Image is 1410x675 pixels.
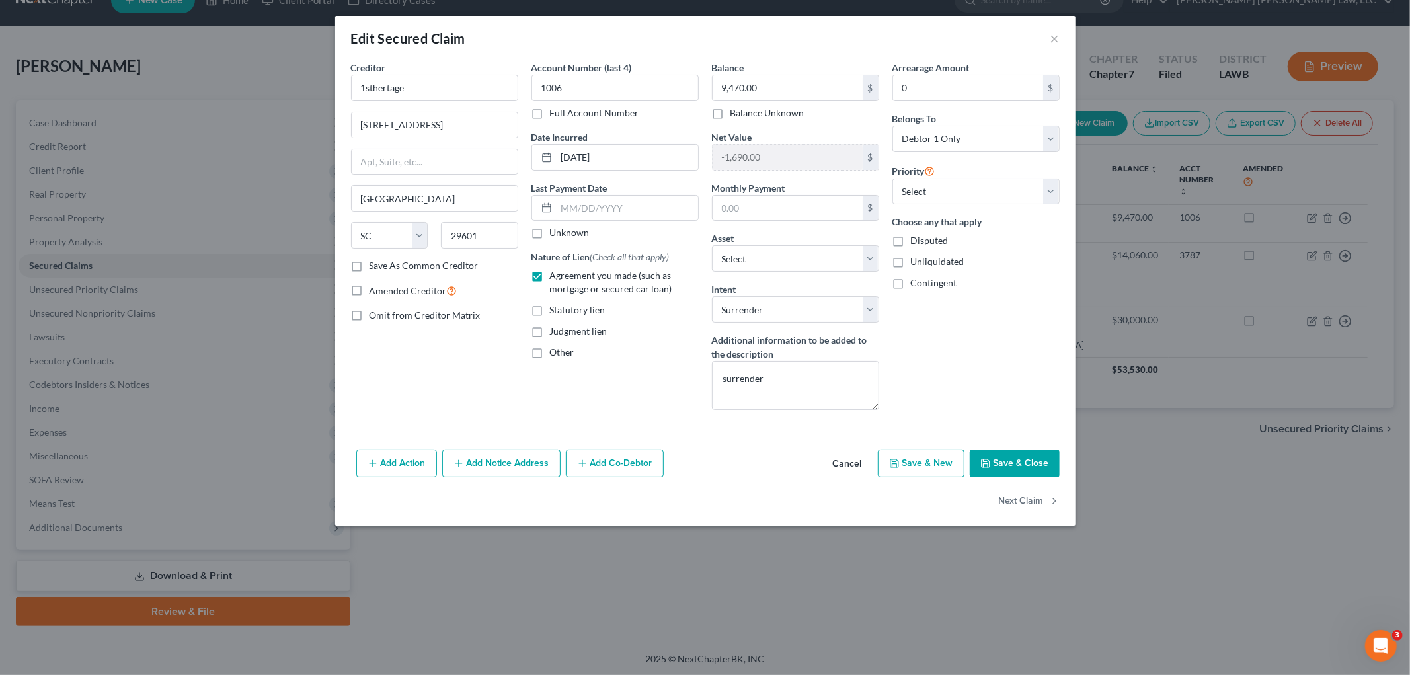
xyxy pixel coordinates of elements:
[712,282,736,296] label: Intent
[893,75,1043,100] input: 0.00
[712,61,744,75] label: Balance
[999,488,1060,516] button: Next Claim
[911,256,964,267] span: Unliquidated
[352,149,518,175] input: Apt, Suite, etc...
[370,259,479,272] label: Save As Common Creditor
[1043,75,1059,100] div: $
[712,333,879,361] label: Additional information to be added to the description
[441,222,518,249] input: Enter zip...
[712,233,734,244] span: Asset
[356,450,437,477] button: Add Action
[863,196,879,221] div: $
[557,196,698,221] input: MM/DD/YYYY
[911,277,957,288] span: Contingent
[531,61,632,75] label: Account Number (last 4)
[566,450,664,477] button: Add Co-Debtor
[351,29,465,48] div: Edit Secured Claim
[531,75,699,101] input: XXXX
[892,61,970,75] label: Arrearage Amount
[1050,30,1060,46] button: ×
[370,309,481,321] span: Omit from Creditor Matrix
[550,325,607,337] span: Judgment lien
[442,450,561,477] button: Add Notice Address
[557,145,698,170] input: MM/DD/YYYY
[590,251,670,262] span: (Check all that apply)
[351,75,518,101] input: Search creditor by name...
[531,250,670,264] label: Nature of Lien
[531,181,607,195] label: Last Payment Date
[1392,630,1403,641] span: 3
[863,75,879,100] div: $
[352,112,518,138] input: Enter address...
[351,62,386,73] span: Creditor
[863,145,879,170] div: $
[730,106,804,120] label: Balance Unknown
[822,451,873,477] button: Cancel
[531,130,588,144] label: Date Incurred
[878,450,964,477] button: Save & New
[970,450,1060,477] button: Save & Close
[550,346,574,358] span: Other
[713,75,863,100] input: 0.00
[713,196,863,221] input: 0.00
[911,235,949,246] span: Disputed
[1365,630,1397,662] iframe: Intercom live chat
[550,226,590,239] label: Unknown
[892,215,1060,229] label: Choose any that apply
[370,285,447,296] span: Amended Creditor
[712,130,752,144] label: Net Value
[713,145,863,170] input: 0.00
[892,163,935,179] label: Priority
[352,186,518,211] input: Enter city...
[712,181,785,195] label: Monthly Payment
[550,106,639,120] label: Full Account Number
[550,304,606,315] span: Statutory lien
[550,270,672,294] span: Agreement you made (such as mortgage or secured car loan)
[892,113,937,124] span: Belongs To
